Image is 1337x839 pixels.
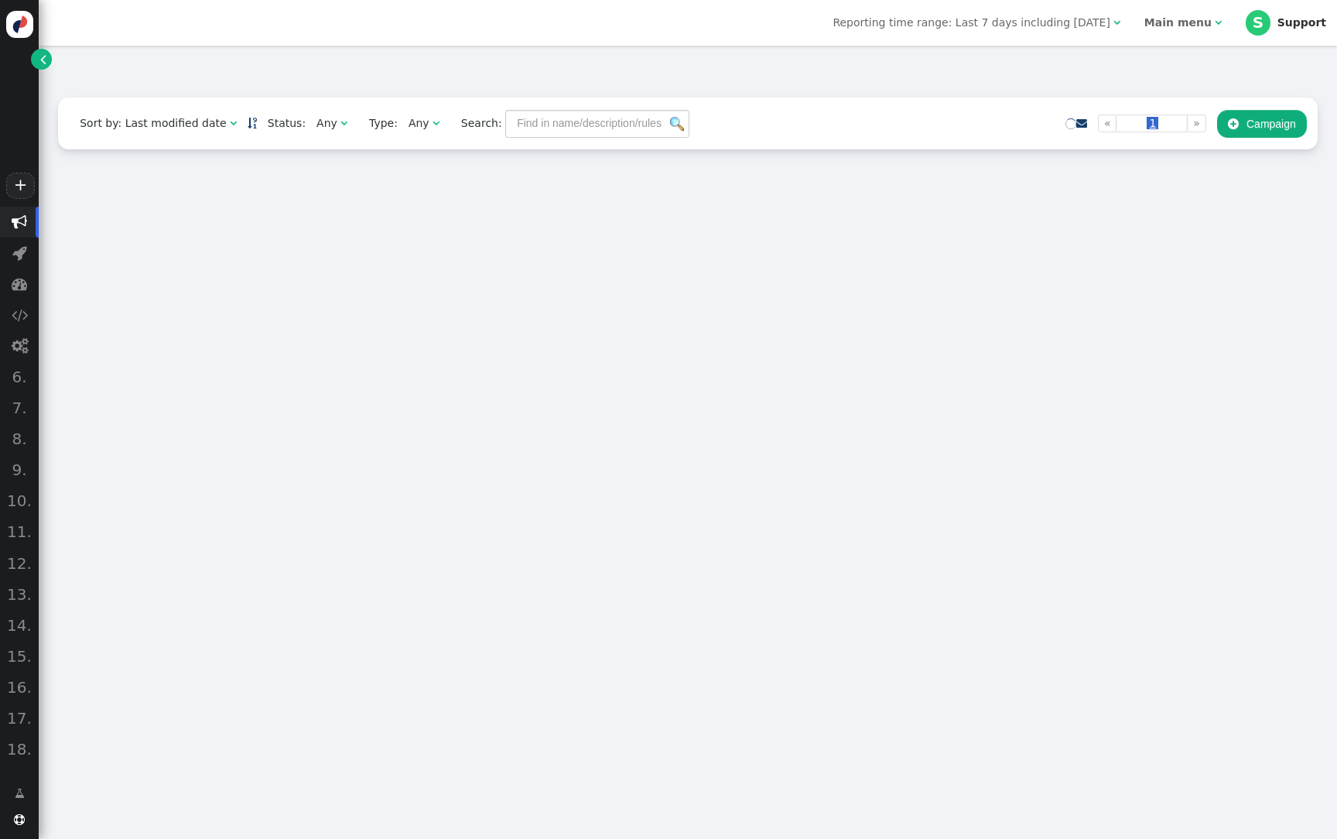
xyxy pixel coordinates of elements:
div: Sort by: Last modified date [80,115,226,132]
span: Search: [450,117,502,129]
div: Support [1277,16,1326,29]
img: logo-icon.svg [6,11,33,38]
span:  [12,338,28,354]
a: + [6,173,34,199]
span:  [14,814,25,825]
span:  [12,276,27,292]
span:  [340,118,347,128]
span:  [1215,17,1222,28]
span:  [40,51,46,67]
div: Any [316,115,337,132]
a:  [248,117,257,129]
div: Any [409,115,429,132]
span:  [12,245,27,261]
span:  [230,118,237,128]
span:  [1076,118,1087,128]
button: Campaign [1217,110,1307,138]
span:  [12,214,27,230]
b: Main menu [1144,16,1212,29]
a:  [4,779,36,807]
span: Sorted in descending order [248,118,257,128]
a:  [31,49,52,70]
img: icon_search.png [670,117,684,131]
div: S [1246,10,1270,35]
span: Type: [358,115,398,132]
a: » [1187,115,1206,132]
a:  [1076,117,1087,129]
span: Status: [257,115,306,132]
span:  [15,786,25,802]
a: « [1098,115,1117,132]
span:  [1113,17,1120,28]
input: Find in name/description/rules [505,110,689,138]
span: 1 [1147,117,1158,129]
span:  [433,118,439,128]
span:  [1228,118,1239,130]
span:  [12,307,28,323]
span: Reporting time range: Last 7 days including [DATE] [833,16,1110,29]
